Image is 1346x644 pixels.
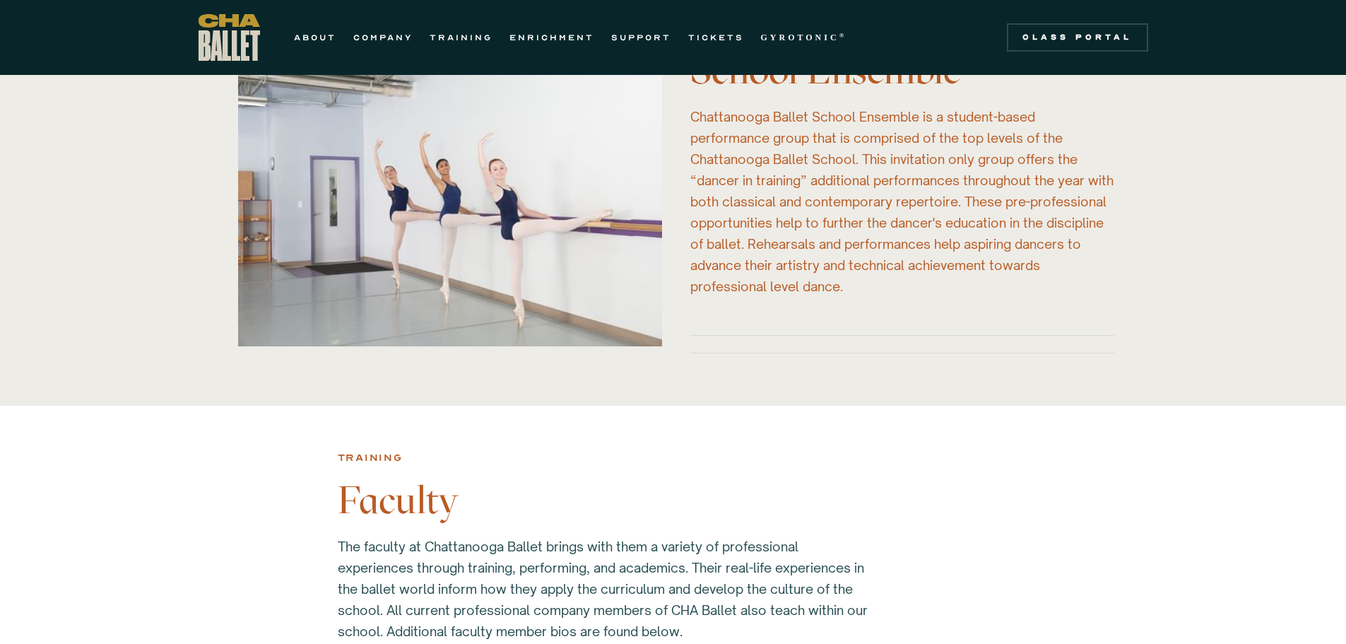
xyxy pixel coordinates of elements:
a: TICKETS [688,29,744,46]
a: GYROTONIC® [761,29,847,46]
div: Class Portal [1015,32,1140,43]
a: TRAINING [430,29,492,46]
strong: GYROTONIC [761,33,839,42]
a: home [199,14,260,61]
div: Training [338,450,403,467]
h3: Faculty [338,479,1009,522]
h3: School Ensemble [690,49,1114,92]
sup: ® [839,32,847,39]
a: SUPPORT [611,29,671,46]
a: ENRICHMENT [509,29,594,46]
a: COMPANY [353,29,413,46]
div: Chattanooga Ballet School Ensemble is a student-based performance group that is comprised of the ... [690,106,1114,297]
a: ABOUT [294,29,336,46]
a: Class Portal [1007,23,1148,52]
p: The faculty at Chattanooga Ballet brings with them a variety of professional experiences through ... [338,536,868,642]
